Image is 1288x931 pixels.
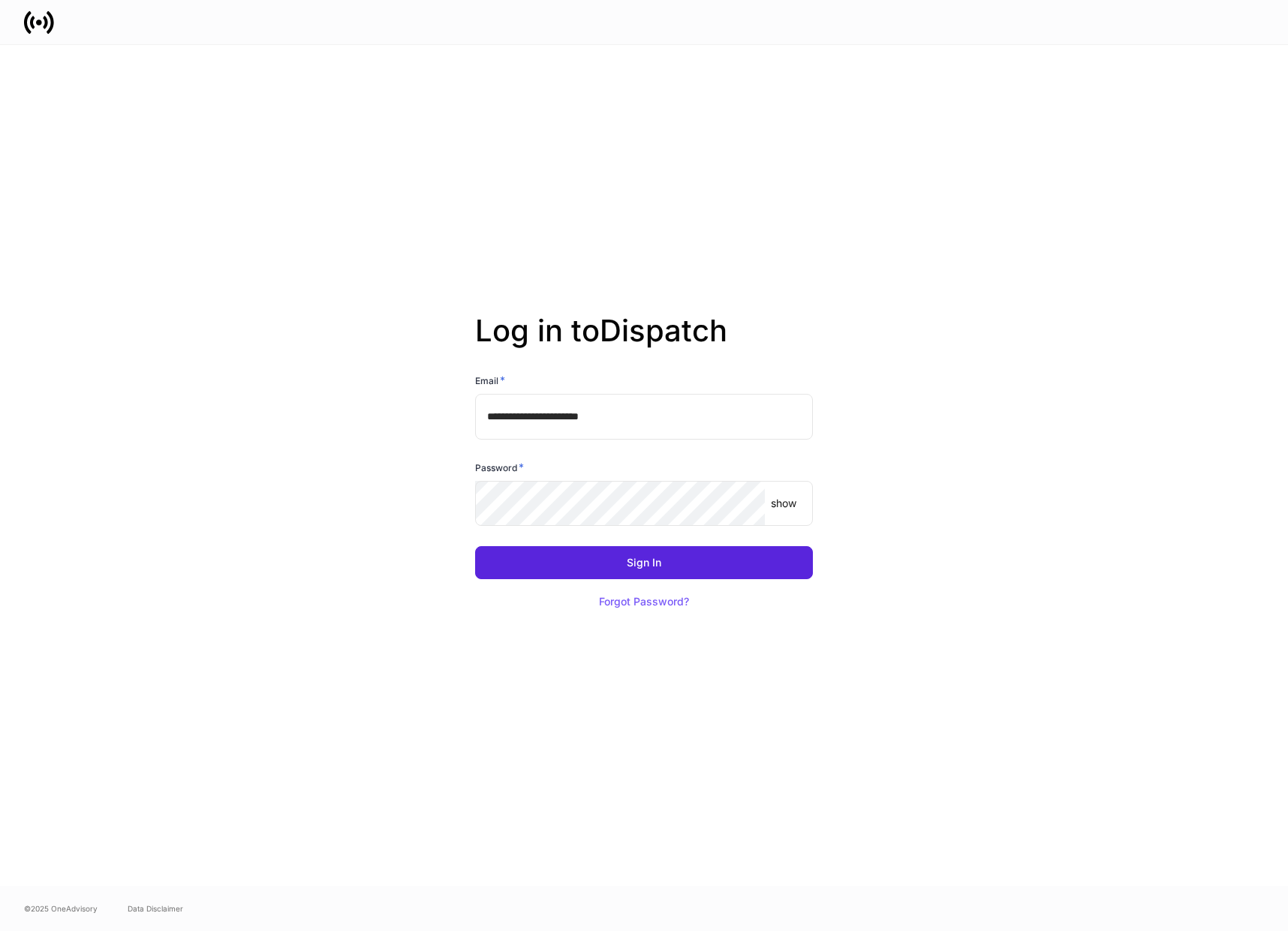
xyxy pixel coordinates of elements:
h2: Log in to Dispatch [475,313,813,373]
div: Sign In [627,557,661,568]
button: Sign In [475,546,813,579]
h6: Email [475,373,505,388]
span: © 2025 OneAdvisory [24,902,98,914]
p: show [771,496,796,511]
a: Data Disclaimer [128,902,183,914]
h6: Password [475,460,524,475]
div: Forgot Password? [599,596,689,607]
button: Forgot Password? [580,585,708,618]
